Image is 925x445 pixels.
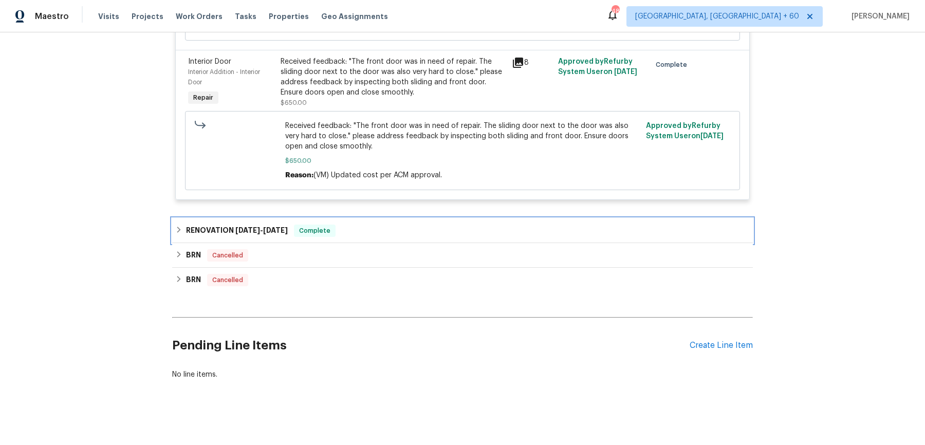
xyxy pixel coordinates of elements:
span: [PERSON_NAME] [847,11,910,22]
div: BRN Cancelled [172,243,753,268]
span: Interior Addition - Interior Door [188,69,260,85]
h6: BRN [186,274,201,286]
span: Received feedback: "The front door was in need of repair. The sliding door next to the door was a... [285,121,640,152]
span: [DATE] [700,133,724,140]
span: Interior Door [188,58,231,65]
div: RENOVATION [DATE]-[DATE]Complete [172,218,753,243]
h2: Pending Line Items [172,322,690,369]
span: Tasks [235,13,256,20]
span: [DATE] [235,227,260,234]
span: Visits [98,11,119,22]
span: Complete [656,60,691,70]
span: (VM) Updated cost per ACM approval. [313,172,442,179]
span: Reason: [285,172,313,179]
div: 8 [512,57,552,69]
span: [DATE] [614,68,637,76]
span: [DATE] [263,227,288,234]
div: Create Line Item [690,341,753,350]
span: Maestro [35,11,69,22]
span: Approved by Refurby System User on [558,58,637,76]
h6: RENOVATION [186,225,288,237]
span: - [235,227,288,234]
span: Geo Assignments [321,11,388,22]
span: Complete [295,226,335,236]
div: BRN Cancelled [172,268,753,292]
span: Cancelled [208,250,247,261]
span: Cancelled [208,275,247,285]
span: $650.00 [281,100,307,106]
span: Repair [189,92,217,103]
div: No line items. [172,369,753,380]
div: 483 [612,6,619,16]
div: Received feedback: "The front door was in need of repair. The sliding door next to the door was a... [281,57,506,98]
span: Work Orders [176,11,223,22]
span: [GEOGRAPHIC_DATA], [GEOGRAPHIC_DATA] + 60 [635,11,799,22]
span: $650.00 [285,156,640,166]
h6: BRN [186,249,201,262]
span: Approved by Refurby System User on [646,122,724,140]
span: Projects [132,11,163,22]
span: Properties [269,11,309,22]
